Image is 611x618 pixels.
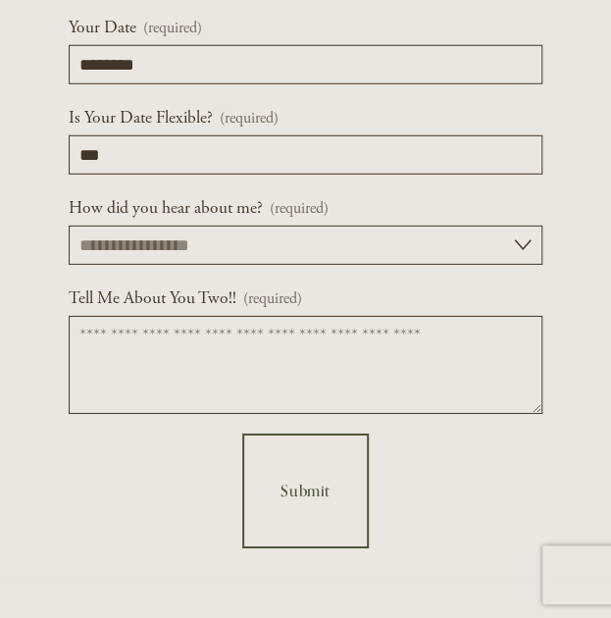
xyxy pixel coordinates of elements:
span: How did you hear about me? [69,194,263,222]
span: (required) [220,106,279,131]
span: (required) [143,16,202,41]
span: Is Your Date Flexible? [69,104,213,131]
span: Your Date [69,14,136,41]
span: Submit [280,481,331,500]
button: SubmitSubmit [242,434,368,548]
span: Tell Me About You Two!! [69,284,236,312]
span: (required) [243,286,302,312]
span: (required) [270,196,329,222]
select: How did you hear about me? [69,226,541,265]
